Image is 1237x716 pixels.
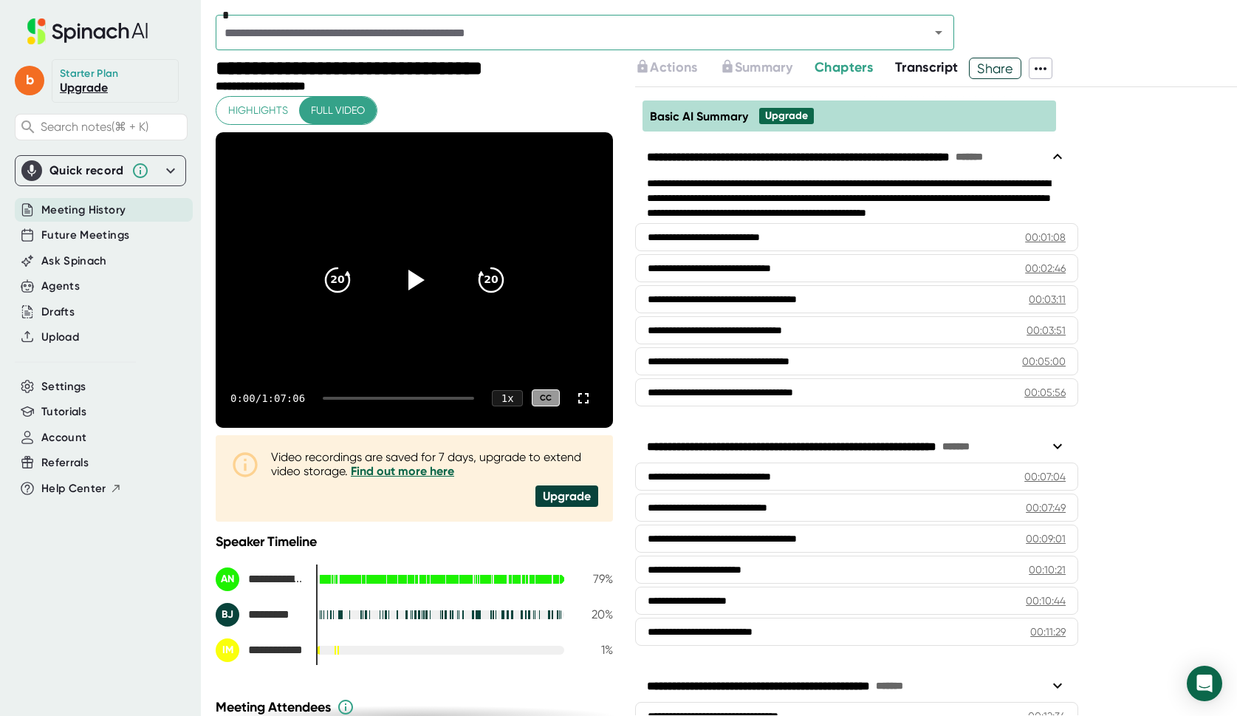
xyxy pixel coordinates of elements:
[1026,531,1066,546] div: 00:09:01
[1027,323,1066,338] div: 00:03:51
[41,202,126,219] button: Meeting History
[41,378,86,395] button: Settings
[216,533,613,550] div: Speaker Timeline
[576,643,613,657] div: 1 %
[1030,624,1066,639] div: 00:11:29
[650,109,748,123] span: Basic AI Summary
[1029,562,1066,577] div: 00:10:21
[41,253,107,270] button: Ask Spinach
[216,603,304,627] div: Brandon J
[1026,500,1066,515] div: 00:07:49
[216,567,239,591] div: AN
[41,227,129,244] button: Future Meetings
[735,59,792,75] span: Summary
[60,67,119,81] div: Starter Plan
[765,109,808,123] div: Upgrade
[41,480,106,497] span: Help Center
[650,59,697,75] span: Actions
[576,607,613,621] div: 20 %
[216,638,239,662] div: IM
[216,567,304,591] div: Angela Nelson
[1025,230,1066,245] div: 00:01:08
[492,390,523,406] div: 1 x
[1187,666,1222,701] div: Open Intercom Messenger
[41,278,80,295] button: Agents
[635,58,719,79] div: Upgrade to access
[41,304,75,321] button: Drafts
[1026,593,1066,608] div: 00:10:44
[15,66,44,95] span: b
[299,97,377,124] button: Full video
[311,101,365,120] span: Full video
[41,403,86,420] button: Tutorials
[576,572,613,586] div: 79 %
[60,81,108,95] a: Upgrade
[815,59,873,75] span: Chapters
[895,58,959,78] button: Transcript
[1029,292,1066,307] div: 00:03:11
[1025,261,1066,276] div: 00:02:46
[928,22,949,43] button: Open
[1022,354,1066,369] div: 00:05:00
[230,392,305,404] div: 0:00 / 1:07:06
[41,480,122,497] button: Help Center
[41,329,79,346] button: Upload
[41,429,86,446] button: Account
[635,58,697,78] button: Actions
[49,163,124,178] div: Quick record
[895,59,959,75] span: Transcript
[216,638,304,662] div: Ioney Moodie
[532,389,560,406] div: CC
[1024,469,1066,484] div: 00:07:04
[1024,385,1066,400] div: 00:05:56
[969,58,1021,79] button: Share
[21,156,179,185] div: Quick record
[535,485,598,507] div: Upgrade
[720,58,815,79] div: Upgrade to access
[228,101,288,120] span: Highlights
[216,97,300,124] button: Highlights
[271,450,598,478] div: Video recordings are saved for 7 days, upgrade to extend video storage.
[216,603,239,627] div: BJ
[41,454,89,471] button: Referrals
[720,58,792,78] button: Summary
[970,55,1021,81] span: Share
[815,58,873,78] button: Chapters
[351,464,454,478] a: Find out more here
[41,120,148,134] span: Search notes (⌘ + K)
[216,698,617,716] div: Meeting Attendees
